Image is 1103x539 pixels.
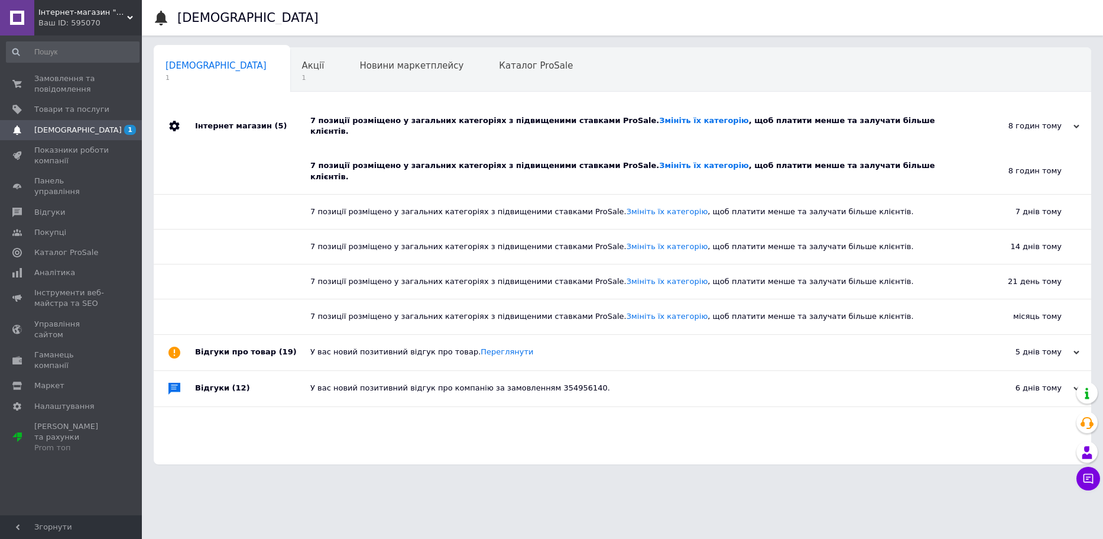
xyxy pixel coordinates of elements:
a: Змініть їх категорію [627,207,708,216]
span: Товари та послуги [34,104,109,115]
a: Змініть їх категорію [627,242,708,251]
div: 7 днів тому [943,195,1091,229]
span: 1 [302,73,325,82]
span: Каталог ProSale [34,247,98,258]
a: Змініть їх категорію [659,161,748,170]
div: 7 позиції розміщено у загальних категоріях з підвищеними ставками ProSale. , щоб платити менше та... [310,311,943,322]
div: 14 днів тому [943,230,1091,264]
div: 8 годин тому [961,121,1079,131]
span: Інтернет-магазин "ЗАКВАСЬка" [38,7,127,18]
div: 8 годин тому [943,149,1091,193]
span: 1 [166,73,267,82]
span: (5) [274,121,287,130]
a: Змініть їх категорію [627,312,708,321]
div: У вас новий позитивний відгук про товар. [310,347,961,357]
div: У вас новий позитивний відгук про компанію за замовленням 354956140. [310,383,961,393]
div: Відгуки про товар [195,335,310,370]
span: Маркет [34,380,64,391]
a: Переглянути [481,347,533,356]
div: 6 днів тому [961,383,1079,393]
div: 5 днів тому [961,347,1079,357]
div: місяць тому [943,299,1091,334]
span: Панель управління [34,176,109,197]
span: Каталог ProSale [499,60,573,71]
span: Акції [302,60,325,71]
h1: [DEMOGRAPHIC_DATA] [177,11,319,25]
div: 7 позиції розміщено у загальних категоріях з підвищеними ставками ProSale. , щоб платити менше та... [310,241,943,252]
span: Гаманець компанії [34,350,109,371]
a: Змініть їх категорію [627,277,708,286]
span: (12) [232,383,250,392]
span: (19) [279,347,297,356]
div: Prom топ [34,443,109,453]
div: 7 позиції розміщено у загальних категоріях з підвищеними ставками ProSale. , щоб платити менше та... [310,276,943,287]
div: 7 позиції розміщено у загальних категоріях з підвищеними ставками ProSale. , щоб платити менше та... [310,206,943,217]
input: Пошук [6,41,140,63]
div: Відгуки [195,371,310,406]
div: Ваш ID: 595070 [38,18,142,28]
span: Показники роботи компанії [34,145,109,166]
span: Аналітика [34,267,75,278]
span: Інструменти веб-майстра та SEO [34,288,109,309]
span: Замовлення та повідомлення [34,73,109,95]
span: 1 [124,125,136,135]
span: Відгуки [34,207,65,218]
span: Управління сайтом [34,319,109,340]
div: Інтернет магазин [195,104,310,149]
div: 21 день тому [943,264,1091,299]
span: Новини маркетплейсу [359,60,463,71]
span: Налаштування [34,401,95,412]
button: Чат з покупцем [1076,467,1100,490]
span: [DEMOGRAPHIC_DATA] [34,125,122,135]
div: 7 позиції розміщено у загальних категоріях з підвищеними ставками ProSale. , щоб платити менше та... [310,160,943,182]
span: Покупці [34,227,66,238]
span: [PERSON_NAME] та рахунки [34,421,109,454]
div: 7 позиції розміщено у загальних категоріях з підвищеними ставками ProSale. , щоб платити менше та... [310,115,961,137]
span: [DEMOGRAPHIC_DATA] [166,60,267,71]
a: Змініть їх категорію [659,116,748,125]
